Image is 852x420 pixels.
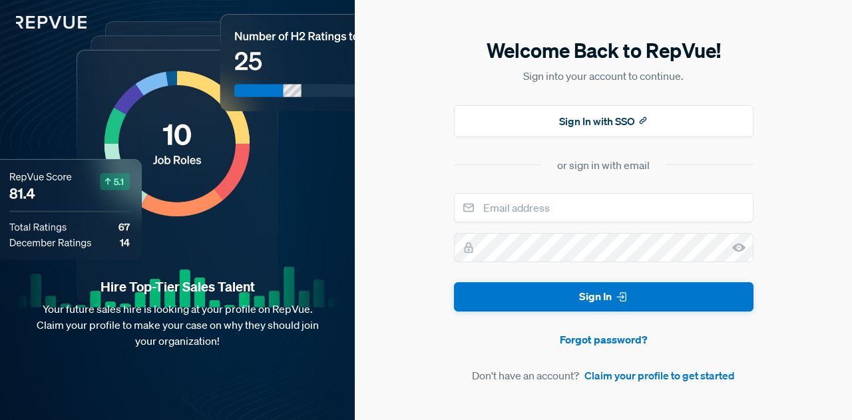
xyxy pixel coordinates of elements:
[454,105,753,137] button: Sign In with SSO
[454,282,753,312] button: Sign In
[454,367,753,383] article: Don't have an account?
[584,367,735,383] a: Claim your profile to get started
[454,37,753,65] h5: Welcome Back to RepVue!
[557,157,650,173] div: or sign in with email
[21,278,333,296] strong: Hire Top-Tier Sales Talent
[454,331,753,347] a: Forgot password?
[21,301,333,349] p: Your future sales hire is looking at your profile on RepVue. Claim your profile to make your case...
[454,68,753,84] p: Sign into your account to continue.
[454,193,753,222] input: Email address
